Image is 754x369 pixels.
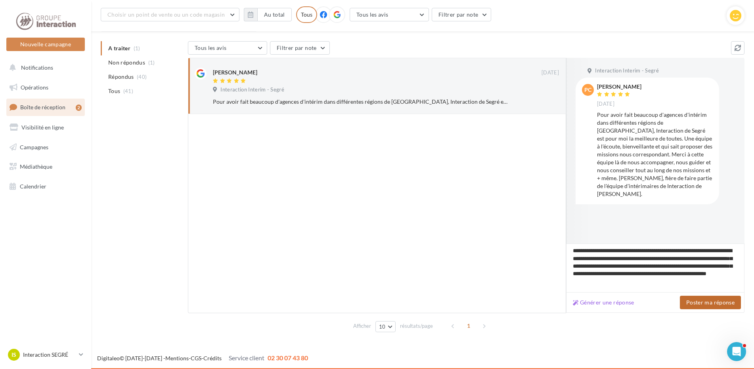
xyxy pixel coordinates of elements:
span: Tous [108,87,120,95]
span: Afficher [353,322,371,330]
span: © [DATE]-[DATE] - - - [97,355,308,361]
button: 10 [375,321,396,332]
span: Interaction Interim - Segré [595,67,659,74]
a: Médiathèque [5,158,86,175]
button: Au total [244,8,292,21]
span: Interaction Interim - Segré [220,86,284,93]
div: Pour avoir fait beaucoup d'agences d'intérim dans différentes régions de [GEOGRAPHIC_DATA], Inter... [597,111,713,198]
button: Filtrer par note [270,41,330,55]
span: PC [584,86,591,94]
span: [DATE] [542,69,559,76]
a: Campagnes [5,139,86,156]
span: (41) [123,88,133,94]
button: Poster ma réponse [680,296,741,309]
button: Tous les avis [188,41,267,55]
a: IS Interaction SEGRÉ [6,347,85,362]
button: Générer une réponse [570,298,637,307]
iframe: Intercom live chat [727,342,746,361]
a: CGS [191,355,201,361]
p: Interaction SEGRÉ [23,351,76,359]
span: IS [11,351,16,359]
span: (1) [148,59,155,66]
a: Mentions [165,355,189,361]
div: [PERSON_NAME] [597,84,641,89]
button: Nouvelle campagne [6,38,85,51]
span: Calendrier [20,183,46,190]
span: Service client [229,354,264,361]
a: Visibilité en ligne [5,119,86,136]
button: Tous les avis [350,8,429,21]
span: 10 [379,323,386,330]
span: Choisir un point de vente ou un code magasin [107,11,225,18]
span: [DATE] [597,101,614,108]
div: 2 [76,105,82,111]
span: (40) [137,74,147,80]
span: Médiathèque [20,163,52,170]
button: Choisir un point de vente ou un code magasin [101,8,239,21]
div: [PERSON_NAME] [213,68,257,76]
span: Tous les avis [195,44,227,51]
span: résultats/page [400,322,433,330]
span: Non répondus [108,59,145,67]
div: Pour avoir fait beaucoup d'agences d'intérim dans différentes régions de [GEOGRAPHIC_DATA], Inter... [213,98,507,106]
span: Notifications [21,64,53,71]
span: Visibilité en ligne [21,124,64,131]
span: Répondus [108,73,134,81]
span: Campagnes [20,143,48,150]
span: Boîte de réception [20,104,65,110]
a: Opérations [5,79,86,96]
a: Calendrier [5,178,86,195]
button: Filtrer par note [432,8,492,21]
span: Opérations [21,84,48,91]
span: Tous les avis [356,11,388,18]
a: Crédits [203,355,222,361]
button: Au total [257,8,292,21]
span: 1 [462,320,475,332]
span: 02 30 07 43 80 [268,354,308,361]
button: Notifications [5,59,83,76]
a: Digitaleo [97,355,120,361]
div: Tous [296,6,317,23]
a: Boîte de réception2 [5,99,86,116]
